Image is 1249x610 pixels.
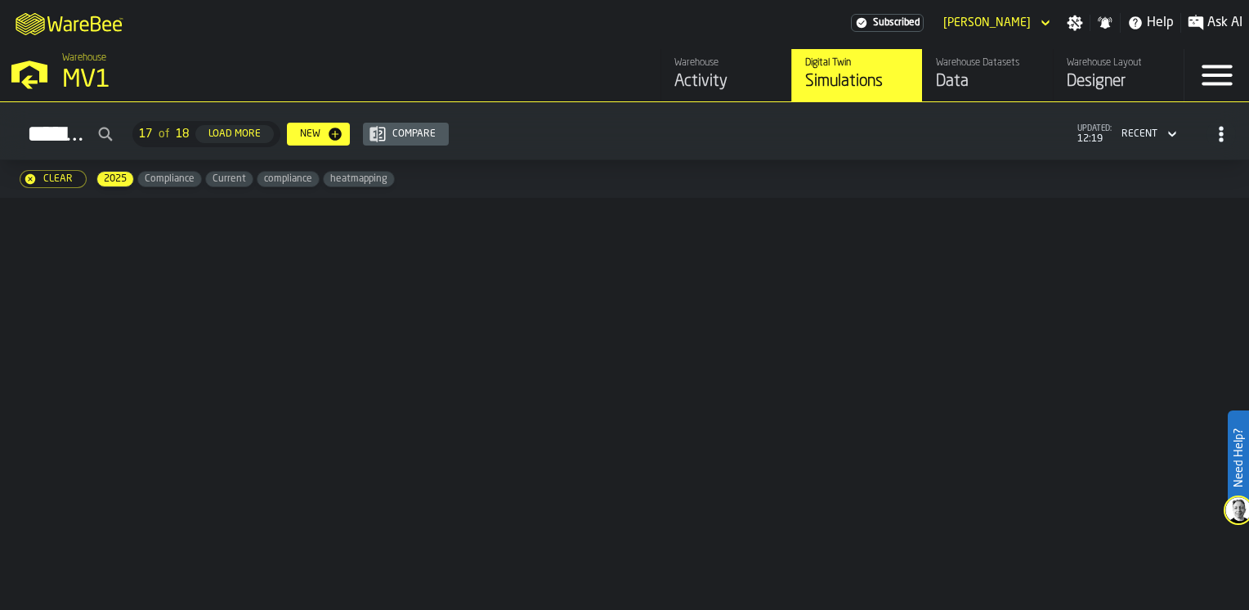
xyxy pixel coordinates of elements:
div: Simulations [805,70,909,93]
a: link-to-/wh/i/3ccf57d1-1e0c-4a81-a3bb-c2011c5f0d50/simulations [791,49,922,101]
label: button-toggle-Notifications [1090,15,1120,31]
div: DropdownMenuValue-Aaron Tamborski Tamborski [937,13,1054,33]
a: link-to-/wh/i/3ccf57d1-1e0c-4a81-a3bb-c2011c5f0d50/settings/billing [851,14,924,32]
a: link-to-/wh/i/3ccf57d1-1e0c-4a81-a3bb-c2011c5f0d50/data [922,49,1053,101]
div: MV1 [62,65,504,95]
a: link-to-/wh/i/3ccf57d1-1e0c-4a81-a3bb-c2011c5f0d50/feed/ [660,49,791,101]
div: Data [936,70,1040,93]
span: 17 [139,128,152,141]
span: Current [206,173,253,185]
button: button-Load More [195,125,274,143]
span: Warehouse [62,52,106,64]
div: Compare [386,128,442,140]
span: compliance [257,173,319,185]
div: DropdownMenuValue-4 [1115,124,1180,144]
label: button-toggle-Help [1121,13,1180,33]
label: Need Help? [1229,412,1247,504]
label: button-toggle-Settings [1060,15,1090,31]
label: button-toggle-Menu [1184,49,1249,101]
span: 2025 [97,173,133,185]
button: button-Clear [20,170,87,188]
div: Clear [37,173,79,185]
div: ButtonLoadMore-Load More-Prev-First-Last [126,121,287,147]
span: heatmapping [324,173,394,185]
div: DropdownMenuValue-Aaron Tamborski Tamborski [943,16,1031,29]
button: button-New [287,123,350,146]
div: New [293,128,327,140]
span: Subscribed [873,17,920,29]
span: Help [1147,13,1174,33]
div: DropdownMenuValue-4 [1121,128,1157,140]
div: Load More [202,128,267,140]
div: Warehouse [674,57,778,69]
div: Warehouse Layout [1067,57,1171,69]
a: link-to-/wh/i/3ccf57d1-1e0c-4a81-a3bb-c2011c5f0d50/designer [1053,49,1184,101]
span: 12:19 [1077,133,1112,145]
label: button-toggle-Ask AI [1181,13,1249,33]
div: Menu Subscription [851,14,924,32]
span: 18 [176,128,189,141]
div: Activity [674,70,778,93]
span: updated: [1077,124,1112,133]
div: Digital Twin [805,57,909,69]
button: button-Compare [363,123,449,146]
div: Warehouse Datasets [936,57,1040,69]
span: Compliance [138,173,201,185]
span: of [159,128,169,141]
div: Designer [1067,70,1171,93]
span: Ask AI [1207,13,1242,33]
